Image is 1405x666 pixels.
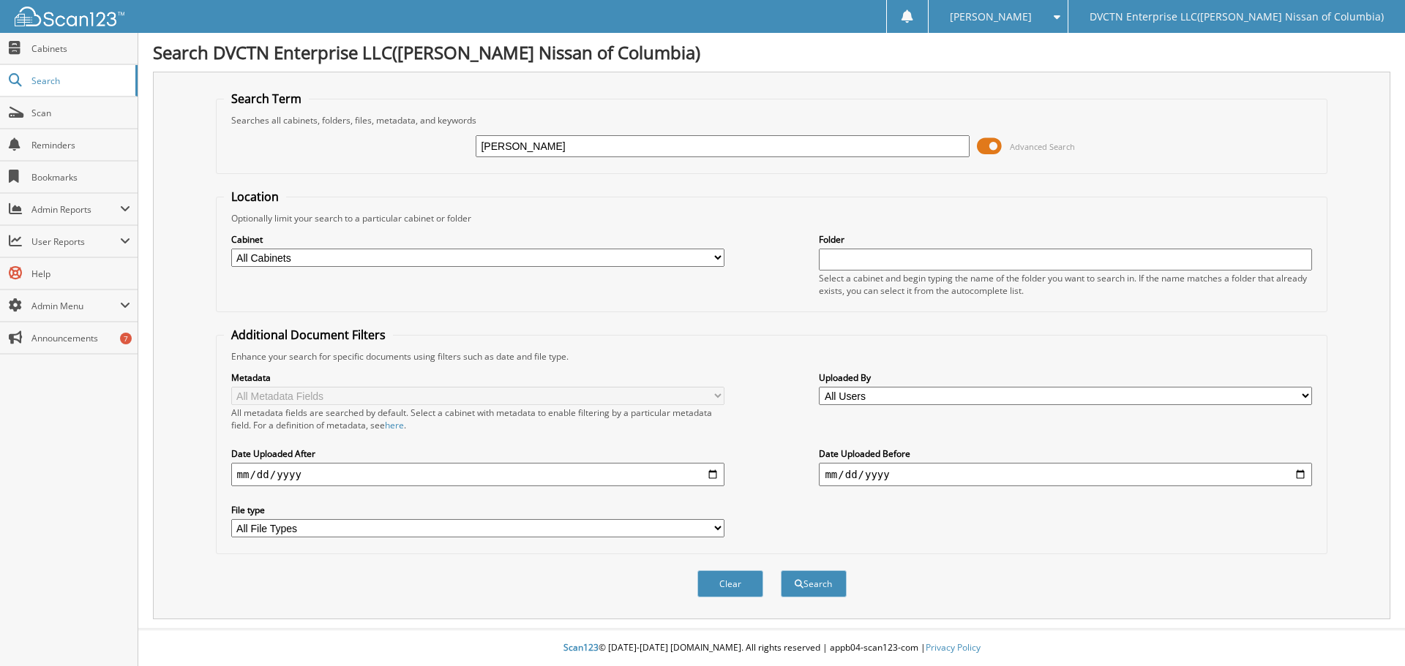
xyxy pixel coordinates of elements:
span: Help [31,268,130,280]
span: Bookmarks [31,171,130,183]
legend: Additional Document Filters [224,327,393,343]
span: Scan123 [563,641,599,654]
label: Folder [819,233,1312,246]
span: Reminders [31,139,130,151]
label: File type [231,504,724,516]
label: Date Uploaded Before [819,447,1312,460]
div: Searches all cabinets, folders, files, metadata, and keywords [224,114,1320,126]
span: Announcements [31,332,130,344]
label: Uploaded By [819,371,1312,384]
label: Metadata [231,371,724,384]
div: © [DATE]-[DATE] [DOMAIN_NAME]. All rights reserved | appb04-scan123-com | [138,630,1405,666]
legend: Search Term [224,91,309,107]
legend: Location [224,189,286,205]
label: Date Uploaded After [231,447,724,460]
span: Scan [31,107,130,119]
span: User Reports [31,235,120,248]
span: [PERSON_NAME] [950,12,1032,21]
a: Privacy Policy [926,641,981,654]
label: Cabinet [231,233,724,246]
div: Enhance your search for specific documents using filters such as date and file type. [224,350,1320,363]
span: Advanced Search [1010,141,1075,152]
div: Select a cabinet and begin typing the name of the folder you want to search in. If the name match... [819,272,1312,297]
span: Admin Reports [31,203,120,216]
img: scan123-logo-white.svg [15,7,124,26]
div: All metadata fields are searched by default. Select a cabinet with metadata to enable filtering b... [231,406,724,431]
span: Admin Menu [31,300,120,312]
div: Optionally limit your search to a particular cabinet or folder [224,212,1320,224]
a: here [385,419,404,431]
span: DVCTN Enterprise LLC([PERSON_NAME] Nissan of Columbia) [1090,12,1384,21]
span: Search [31,75,128,87]
span: Cabinets [31,42,130,55]
input: end [819,463,1312,486]
button: Search [781,570,847,597]
input: start [231,463,724,486]
h1: Search DVCTN Enterprise LLC([PERSON_NAME] Nissan of Columbia) [153,40,1390,64]
button: Clear [697,570,763,597]
div: 7 [120,333,132,344]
